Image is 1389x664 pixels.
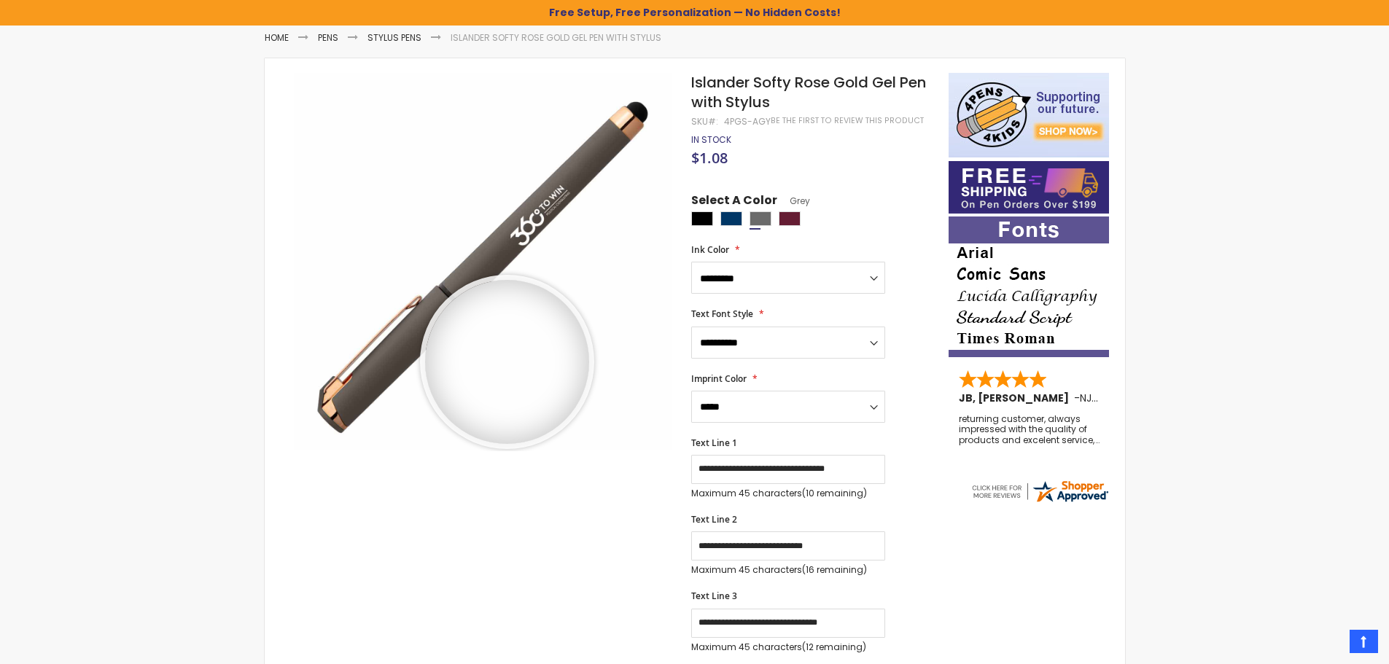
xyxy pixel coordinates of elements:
[691,641,885,653] p: Maximum 45 characters
[265,31,289,44] a: Home
[959,414,1100,445] div: returning customer, always impressed with the quality of products and excelent service, will retu...
[959,391,1074,405] span: JB, [PERSON_NAME]
[691,564,885,576] p: Maximum 45 characters
[1080,391,1098,405] span: NJ
[771,115,924,126] a: Be the first to review this product
[691,133,731,146] span: In stock
[802,563,867,576] span: (16 remaining)
[691,488,885,499] p: Maximum 45 characters
[779,211,801,226] div: Dark Red
[970,478,1110,504] img: 4pens.com widget logo
[691,590,737,602] span: Text Line 3
[949,216,1109,357] img: font-personalization-examples
[720,211,742,226] div: Navy Blue
[691,192,777,212] span: Select A Color
[802,641,866,653] span: (12 remaining)
[691,243,729,256] span: Ink Color
[1074,391,1201,405] span: - ,
[367,31,421,44] a: Stylus Pens
[691,513,737,526] span: Text Line 2
[1269,625,1389,664] iframe: Google Customer Reviews
[949,161,1109,214] img: Free shipping on orders over $199
[294,71,672,450] img: gray-4pgs-agy-islander-softy-rose-gold-gel-pen-w-stylus_1_1.jpg
[724,116,771,128] div: 4PGS-AGY
[691,115,718,128] strong: SKU
[451,32,661,44] li: Islander Softy Rose Gold Gel Pen with Stylus
[970,495,1110,507] a: 4pens.com certificate URL
[777,195,810,207] span: Grey
[949,73,1109,157] img: 4pens 4 kids
[318,31,338,44] a: Pens
[691,148,728,168] span: $1.08
[802,487,867,499] span: (10 remaining)
[691,372,747,385] span: Imprint Color
[691,134,731,146] div: Availability
[691,72,926,112] span: Islander Softy Rose Gold Gel Pen with Stylus
[750,211,771,226] div: Grey
[691,211,713,226] div: Black
[691,437,737,449] span: Text Line 1
[691,308,753,320] span: Text Font Style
